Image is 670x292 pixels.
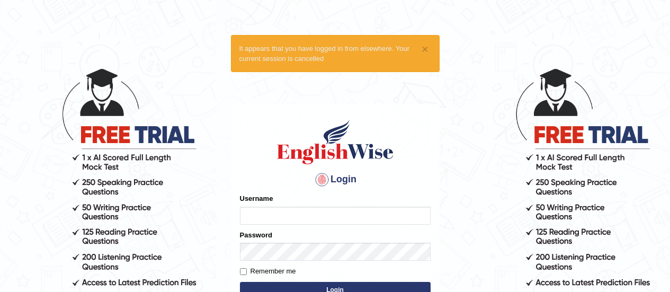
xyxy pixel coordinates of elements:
[231,35,440,72] div: It appears that you have logged in from elsewhere. Your current session is cancelled
[240,193,273,203] label: Username
[240,171,431,188] h4: Login
[422,43,428,55] button: ×
[240,266,296,277] label: Remember me
[240,230,272,240] label: Password
[240,268,247,275] input: Remember me
[275,118,396,166] img: Logo of English Wise sign in for intelligent practice with AI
